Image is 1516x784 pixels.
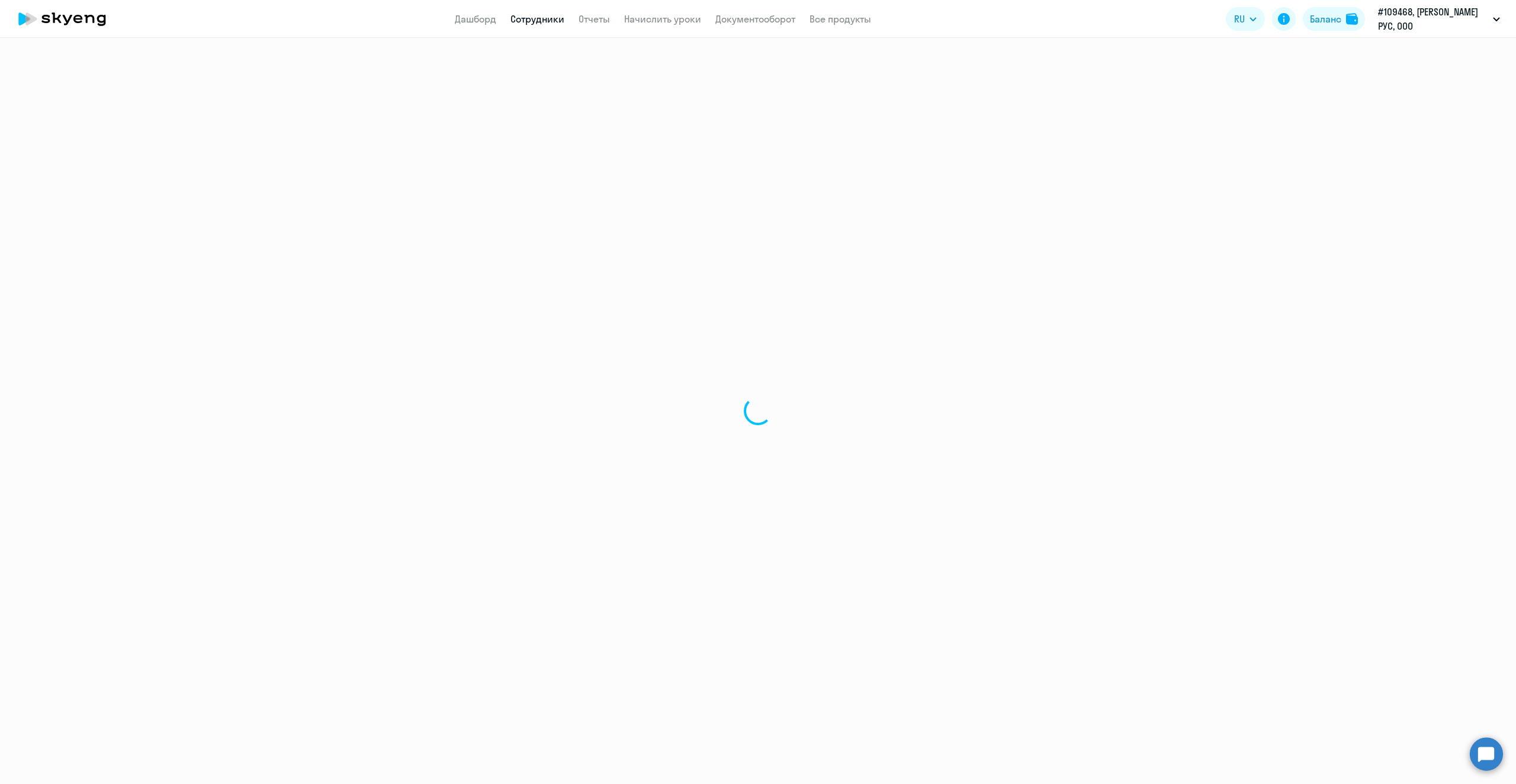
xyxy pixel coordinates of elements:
[1226,7,1265,31] button: RU
[1234,12,1245,26] span: RU
[455,13,496,25] a: Дашборд
[1346,13,1358,25] img: balance
[1372,5,1506,33] button: #109468, [PERSON_NAME] РУС, ООО
[1310,12,1341,26] div: Баланс
[510,13,564,25] a: Сотрудники
[1303,7,1365,31] button: Балансbalance
[624,13,701,25] a: Начислить уроки
[1378,5,1488,33] p: #109468, [PERSON_NAME] РУС, ООО
[810,13,871,25] a: Все продукты
[715,13,795,25] a: Документооборот
[579,13,610,25] a: Отчеты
